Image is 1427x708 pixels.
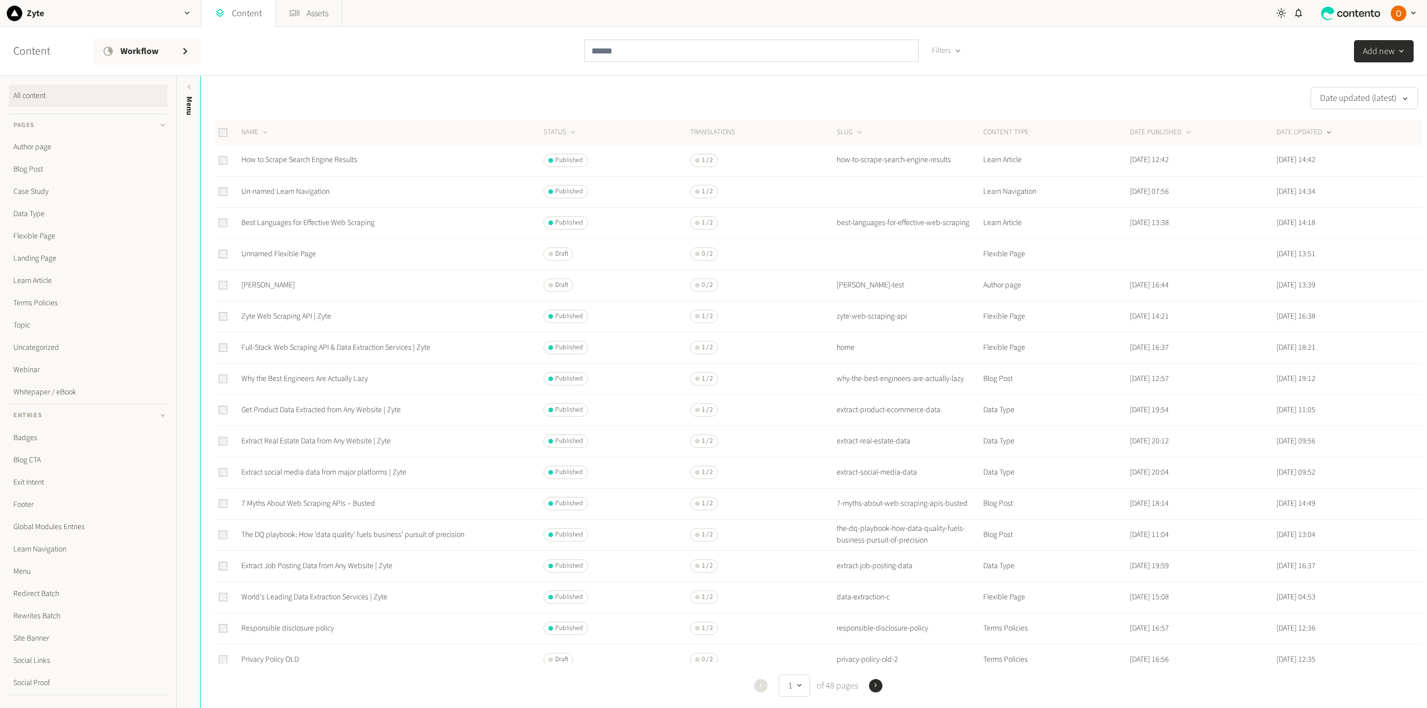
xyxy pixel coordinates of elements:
span: Menu [183,96,195,115]
td: Data Type [983,550,1129,582]
button: Filters [923,40,970,62]
a: Get Product Data Extracted from Any Website | Zyte [241,404,401,416]
span: 1 / 2 [702,561,713,571]
td: Data Type [983,426,1129,457]
td: privacy-policy-old-2 [836,644,983,675]
a: Learn Navigation [9,538,167,560]
a: All content [9,85,167,107]
td: extract-product-ecommerce-data [836,394,983,426]
th: Translations [690,120,836,145]
a: Full-Stack Web Scraping API & Data Extraction Services | Zyte [241,342,430,353]
time: [DATE] 09:56 [1276,436,1316,447]
a: Redirect Batch [9,583,167,605]
a: 7 Myths About Web Scraping APIs – Busted [241,498,375,509]
time: [DATE] 18:14 [1130,498,1169,509]
time: [DATE] 09:52 [1276,467,1316,478]
button: SLUG [837,127,864,138]
a: Case Study [9,180,167,203]
time: [DATE] 14:49 [1276,498,1316,509]
time: [DATE] 14:21 [1130,311,1169,322]
span: Published [555,187,583,197]
time: [DATE] 12:42 [1130,154,1169,165]
td: extract-social-media-data [836,457,983,488]
th: CONTENT TYPE [983,120,1129,145]
span: 1 / 2 [702,343,713,353]
a: How to Scrape Search Engine Results [241,154,357,165]
time: [DATE] 13:04 [1276,529,1316,540]
time: [DATE] 16:38 [1276,311,1316,322]
span: Published [555,311,583,321]
span: 1 / 2 [702,311,713,321]
time: [DATE] 12:36 [1276,623,1316,634]
td: zyte-web-scraping-api [836,301,983,332]
td: Blog Post [983,519,1129,550]
time: [DATE] 19:54 [1130,404,1169,416]
time: [DATE] 14:18 [1276,217,1316,228]
time: [DATE] 20:12 [1130,436,1169,447]
img: Ozren Buric [1391,6,1406,21]
a: Menu [9,560,167,583]
span: Published [555,218,583,228]
a: World's Leading Data Extraction Services | Zyte [241,592,387,603]
a: [PERSON_NAME] [241,280,295,291]
a: Blog CTA [9,449,167,471]
td: responsible-disclosure-policy [836,613,983,644]
time: [DATE] 12:35 [1276,654,1316,665]
a: Whitepaper / eBook [9,381,167,403]
span: 1 / 2 [702,405,713,415]
td: data-extraction-c [836,582,983,613]
span: 1 / 2 [702,623,713,633]
a: Social Proof [9,672,167,694]
td: extract-job-posting-data [836,550,983,582]
td: how-to-scrape-search-engine-results [836,145,983,176]
span: Published [555,155,583,165]
h2: Zyte [27,7,44,20]
td: Flexible Page [983,582,1129,613]
span: 1 / 2 [702,467,713,477]
span: 1 / 2 [702,187,713,197]
span: Draft [555,655,568,665]
a: Uncategorized [9,336,167,359]
time: [DATE] 04:53 [1276,592,1316,603]
button: 1 [779,675,810,697]
span: Pages [13,120,35,130]
span: Published [555,499,583,509]
time: [DATE] 14:34 [1276,186,1316,197]
span: Workflow [120,45,172,58]
button: Date updated (latest) [1310,87,1418,109]
a: Why the Best Engineers Are Actually Lazy [241,373,368,384]
a: Responsible disclosure policy [241,623,334,634]
a: Rewrites Batch [9,605,167,627]
time: [DATE] 16:57 [1130,623,1169,634]
a: Best Languages for Effective Web Scraping [241,217,375,228]
a: Flexible Page [9,225,167,247]
a: Privacy Policy OLD [241,654,299,665]
span: 0 / 2 [702,655,713,665]
span: Published [555,561,583,571]
span: 1 / 2 [702,374,713,384]
td: Author page [983,270,1129,301]
time: [DATE] 18:21 [1276,342,1316,353]
a: Topic [9,314,167,336]
img: Zyte [7,6,22,21]
time: [DATE] 11:04 [1130,529,1169,540]
button: DATE PUBLISHED [1130,127,1193,138]
td: Flexible Page [983,238,1129,270]
td: Terms Policies [983,644,1129,675]
td: Blog Post [983,488,1129,519]
td: Blog Post [983,363,1129,394]
a: Un-named Learn Navigation [241,186,329,197]
span: 1 / 2 [702,499,713,509]
a: The DQ playbook: How ‘data quality’ fuels business’ pursuit of precision [241,529,464,540]
span: Published [555,343,583,353]
span: 1 / 2 [702,436,713,446]
time: [DATE] 11:05 [1276,404,1316,416]
span: Published [555,374,583,384]
a: Social Links [9,650,167,672]
a: Learn Article [9,270,167,292]
time: [DATE] 19:59 [1130,560,1169,572]
span: 1 / 2 [702,592,713,602]
td: extract-real-estate-data [836,426,983,457]
td: Terms Policies [983,613,1129,644]
a: Author page [9,136,167,158]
